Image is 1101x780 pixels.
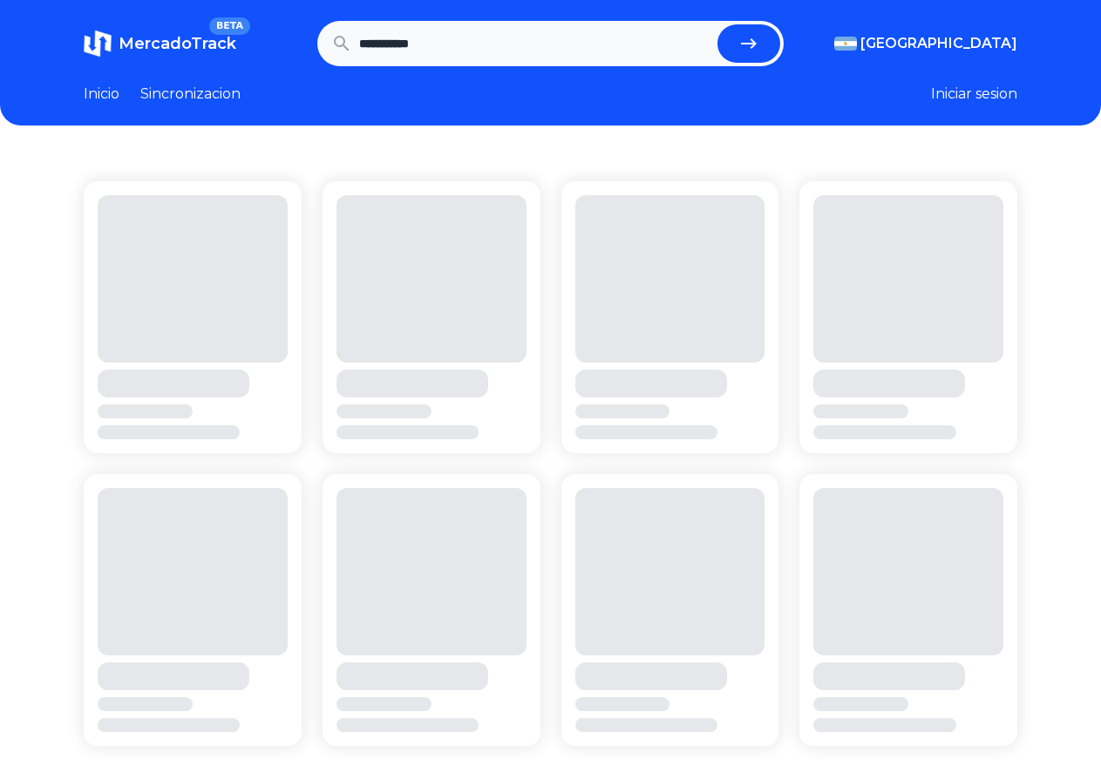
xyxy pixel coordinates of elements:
button: Iniciar sesion [931,84,1017,105]
a: MercadoTrackBETA [84,30,236,58]
span: MercadoTrack [119,34,236,53]
a: Inicio [84,84,119,105]
a: Sincronizacion [140,84,241,105]
img: MercadoTrack [84,30,112,58]
span: BETA [209,17,250,35]
img: Argentina [834,37,857,51]
button: [GEOGRAPHIC_DATA] [834,33,1017,54]
span: [GEOGRAPHIC_DATA] [860,33,1017,54]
